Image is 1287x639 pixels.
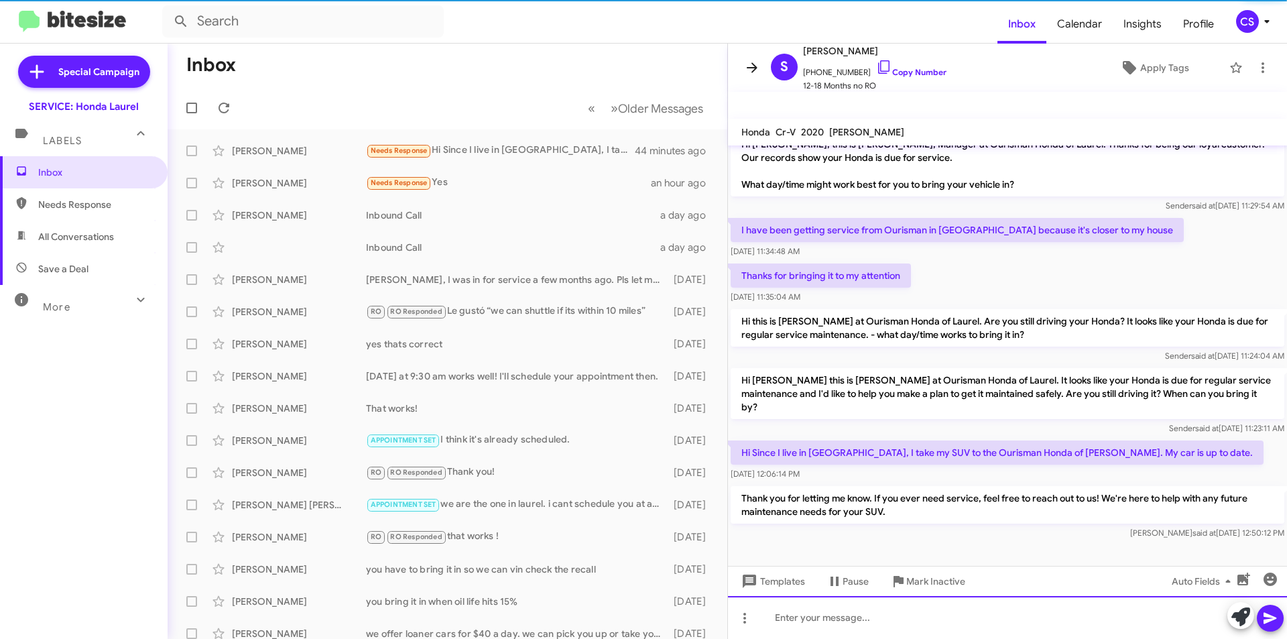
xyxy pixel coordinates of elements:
[776,126,796,138] span: Cr-V
[1169,423,1284,433] span: Sender [DATE] 11:23:11 AM
[232,273,366,286] div: [PERSON_NAME]
[232,466,366,479] div: [PERSON_NAME]
[390,532,442,541] span: RO Responded
[660,209,717,222] div: a day ago
[366,175,651,190] div: Yes
[1236,10,1259,33] div: CS
[390,468,442,477] span: RO Responded
[731,218,1184,242] p: I have been getting service from Ourisman in [GEOGRAPHIC_DATA] because it's closer to my house
[186,54,236,76] h1: Inbox
[232,209,366,222] div: [PERSON_NAME]
[371,500,436,509] span: APPOINTMENT SET
[232,498,366,512] div: [PERSON_NAME] [PERSON_NAME]
[58,65,139,78] span: Special Campaign
[667,466,717,479] div: [DATE]
[366,304,667,319] div: Le gustó “we can shuttle if its within 10 miles”
[1140,56,1189,80] span: Apply Tags
[232,402,366,415] div: [PERSON_NAME]
[803,43,946,59] span: [PERSON_NAME]
[801,126,824,138] span: 2020
[651,176,717,190] div: an hour ago
[366,209,660,222] div: Inbound Call
[1085,56,1223,80] button: Apply Tags
[366,497,667,512] div: we are the one in laurel. i cant schedule you at a different dealership.
[366,143,636,158] div: Hi Since I live in [GEOGRAPHIC_DATA], I take my SUV to the Ourisman Honda of [PERSON_NAME]. My ca...
[731,292,800,302] span: [DATE] 11:35:04 AM
[371,468,381,477] span: RO
[1195,423,1219,433] span: said at
[728,569,816,593] button: Templates
[162,5,444,38] input: Search
[731,132,1284,196] p: Hi [PERSON_NAME], this is [PERSON_NAME], Manager at Ourisman Honda of Laurel. Thanks for being ou...
[731,309,1284,347] p: Hi this is [PERSON_NAME] at Ourisman Honda of Laurel. Are you still driving your Honda? It looks ...
[618,101,703,116] span: Older Messages
[371,307,381,316] span: RO
[232,595,366,608] div: [PERSON_NAME]
[997,5,1046,44] a: Inbox
[667,402,717,415] div: [DATE]
[660,241,717,254] div: a day ago
[1165,351,1284,361] span: Sender [DATE] 11:24:04 AM
[366,529,667,544] div: that works !
[780,56,788,78] span: S
[1191,351,1215,361] span: said at
[731,246,800,256] span: [DATE] 11:34:48 AM
[603,95,711,122] button: Next
[366,595,667,608] div: you bring it in when oil life hits 15%
[876,67,946,77] a: Copy Number
[232,563,366,576] div: [PERSON_NAME]
[371,178,428,187] span: Needs Response
[816,569,879,593] button: Pause
[1161,569,1247,593] button: Auto Fields
[879,569,976,593] button: Mark Inactive
[731,486,1284,524] p: Thank you for letting me know. If you ever need service, feel free to reach out to us! We're here...
[739,569,805,593] span: Templates
[366,432,667,448] div: I think it's already scheduled.
[366,241,660,254] div: Inbound Call
[43,135,82,147] span: Labels
[371,532,381,541] span: RO
[667,305,717,318] div: [DATE]
[1046,5,1113,44] a: Calendar
[38,198,152,211] span: Needs Response
[829,126,904,138] span: [PERSON_NAME]
[667,595,717,608] div: [DATE]
[803,79,946,93] span: 12-18 Months no RO
[1172,569,1236,593] span: Auto Fields
[371,436,436,445] span: APPOINTMENT SET
[667,434,717,447] div: [DATE]
[667,498,717,512] div: [DATE]
[731,469,800,479] span: [DATE] 12:06:14 PM
[43,301,70,313] span: More
[1172,5,1225,44] a: Profile
[232,530,366,544] div: [PERSON_NAME]
[667,563,717,576] div: [DATE]
[232,305,366,318] div: [PERSON_NAME]
[366,465,667,480] div: Thank you!
[667,530,717,544] div: [DATE]
[232,176,366,190] div: [PERSON_NAME]
[636,144,717,158] div: 44 minutes ago
[366,563,667,576] div: you have to bring it in so we can vin check the recall
[1192,200,1215,211] span: said at
[29,100,139,113] div: SERVICE: Honda Laurel
[731,441,1264,465] p: Hi Since I live in [GEOGRAPHIC_DATA], I take my SUV to the Ourisman Honda of [PERSON_NAME]. My ca...
[232,434,366,447] div: [PERSON_NAME]
[38,230,114,243] span: All Conversations
[1130,528,1284,538] span: [PERSON_NAME] [DATE] 12:50:12 PM
[371,146,428,155] span: Needs Response
[1225,10,1272,33] button: CS
[731,264,911,288] p: Thanks for bringing it to my attention
[843,569,869,593] span: Pause
[390,307,442,316] span: RO Responded
[1192,528,1216,538] span: said at
[580,95,603,122] button: Previous
[232,369,366,383] div: [PERSON_NAME]
[1113,5,1172,44] a: Insights
[731,368,1284,419] p: Hi [PERSON_NAME] this is [PERSON_NAME] at Ourisman Honda of Laurel. It looks like your Honda is d...
[611,100,618,117] span: »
